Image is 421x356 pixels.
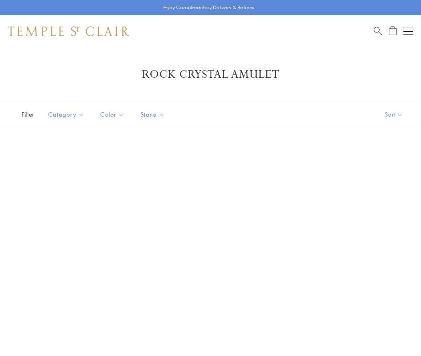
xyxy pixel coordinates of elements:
[8,26,129,36] img: Temple St. Clair
[374,26,382,36] a: Search
[96,109,130,119] span: Color
[44,109,90,119] span: Category
[136,109,171,119] span: Stone
[42,105,90,123] button: Category
[366,102,421,127] button: Show sort by
[94,105,130,123] button: Color
[163,4,254,12] p: Enjoy Complimentary Delivery & Returns
[134,105,171,123] button: Stone
[403,26,413,36] button: Open navigation
[389,26,397,36] a: Open Shopping Bag
[20,67,401,82] h1: Rock Crystal Amulet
